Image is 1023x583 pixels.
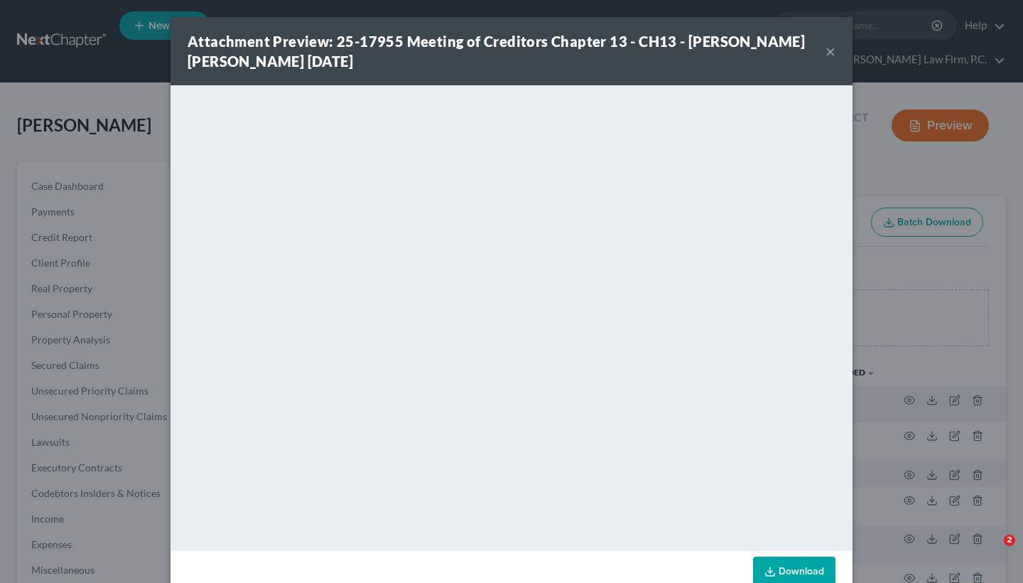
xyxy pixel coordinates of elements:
[188,33,805,70] strong: Attachment Preview: 25-17955 Meeting of Creditors Chapter 13 - CH13 - [PERSON_NAME] [PERSON_NAME]...
[975,535,1009,569] iframe: Intercom live chat
[170,85,852,547] iframe: <object ng-attr-data='[URL][DOMAIN_NAME]' type='application/pdf' width='100%' height='650px'></ob...
[826,43,835,60] button: ×
[1004,535,1015,546] span: 2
